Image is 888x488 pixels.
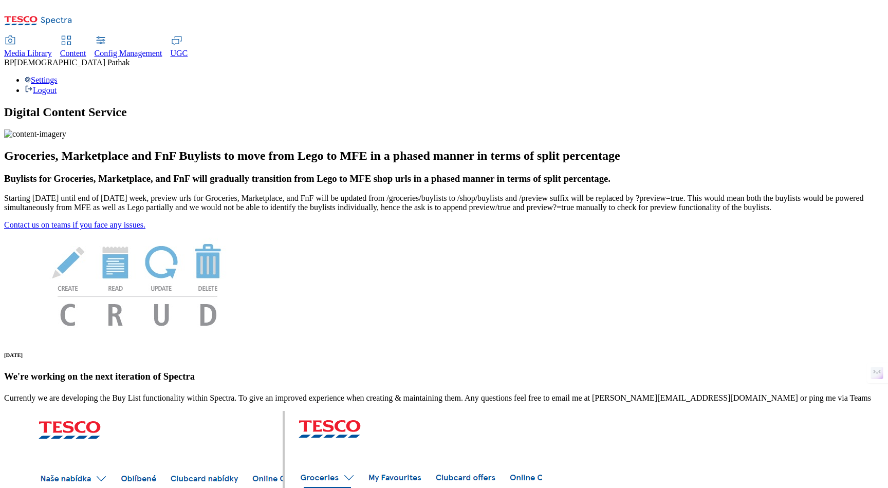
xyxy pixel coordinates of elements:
p: Starting [DATE] until end of [DATE] week, preview urls for Groceries, Marketplace, and FnF will b... [4,194,884,212]
a: Media Library [4,36,52,58]
h2: Groceries, Marketplace and FnF Buylists to move from Lego to MFE in a phased manner in terms of s... [4,149,884,163]
span: BP [4,58,14,67]
span: UGC [171,49,188,58]
h3: We're working on the next iteration of Spectra [4,371,884,382]
span: Media Library [4,49,52,58]
h1: Digital Content Service [4,105,884,119]
span: Content [60,49,86,58]
a: Content [60,36,86,58]
a: Config Management [95,36,162,58]
span: [DEMOGRAPHIC_DATA] Pathak [14,58,130,67]
h3: Buylists for Groceries, Marketplace, and FnF will gradually transition from Lego to MFE shop urls... [4,173,884,184]
a: Settings [25,76,58,84]
img: News Image [4,230,271,337]
span: Config Management [95,49,162,58]
h6: [DATE] [4,352,884,358]
a: Contact us on teams if you face any issues. [4,220,145,229]
a: Logout [25,86,57,95]
a: UGC [171,36,188,58]
img: content-imagery [4,129,66,139]
p: Currently we are developing the Buy List functionality within Spectra. To give an improved experi... [4,393,884,403]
